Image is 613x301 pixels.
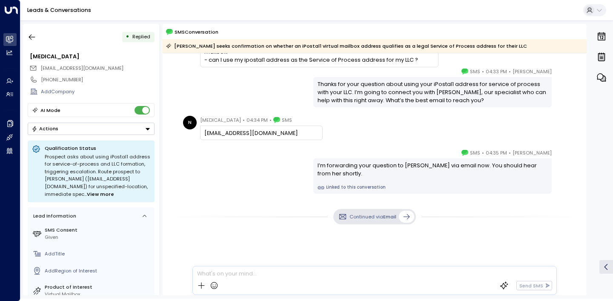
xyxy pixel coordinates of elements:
div: Thanks for your question about using your iPostal1 address for service of process with your LLC. ... [318,80,548,105]
span: View more [87,191,114,198]
label: SMS Consent [45,226,152,234]
div: Lead Information [31,212,76,220]
span: [PERSON_NAME] [513,149,552,157]
p: Qualification Status [45,145,150,152]
div: Actions [32,126,58,132]
span: Email [383,213,396,220]
p: Continued via [349,213,396,221]
a: Linked to this conversation [318,184,548,191]
span: • [243,116,245,124]
div: Button group with a nested menu [28,123,155,135]
span: • [269,116,272,124]
div: I’m forwarding your question to [PERSON_NAME] via email now. You should hear from her shortly. [318,161,548,178]
div: [PHONE_NUMBER] [41,76,154,83]
div: AddRegion of Interest [45,267,152,275]
span: • [482,149,484,157]
div: [MEDICAL_DATA] [30,52,154,60]
span: SMS [470,67,480,76]
span: [EMAIL_ADDRESS][DOMAIN_NAME] [40,65,123,72]
div: AddTitle [45,250,152,258]
a: Leads & Conversations [27,6,91,14]
div: Prospect asks about using iPostal1 address for service-of-process and LLC formation, triggering e... [45,153,150,198]
span: 04:34 PM [246,116,268,124]
div: [PERSON_NAME] seeks confirmation on whether an iPostal1 virtual mailbox address qualifies as a le... [166,42,527,50]
div: N [183,116,197,129]
img: 5_headshot.jpg [555,149,569,162]
span: Replied [132,33,150,40]
span: [PERSON_NAME] [513,67,552,76]
img: 5_headshot.jpg [555,67,569,81]
div: AddCompany [41,88,154,95]
div: • [126,31,129,43]
span: SMS Conversation [175,28,218,36]
div: Virtual Mailbox [45,291,152,298]
span: SMS [282,116,292,124]
span: 04:33 PM [486,67,507,76]
span: • [509,149,511,157]
span: [MEDICAL_DATA] [200,116,241,124]
div: AI Mode [40,106,60,115]
span: SMS [470,149,480,157]
div: [EMAIL_ADDRESS][DOMAIN_NAME] [204,129,318,137]
span: 04:35 PM [486,149,507,157]
span: ups.usps555@gmail.com [40,65,123,72]
span: • [509,67,511,76]
label: Product of Interest [45,284,152,291]
button: Actions [28,123,155,135]
span: • [482,67,484,76]
div: Given [45,234,152,241]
